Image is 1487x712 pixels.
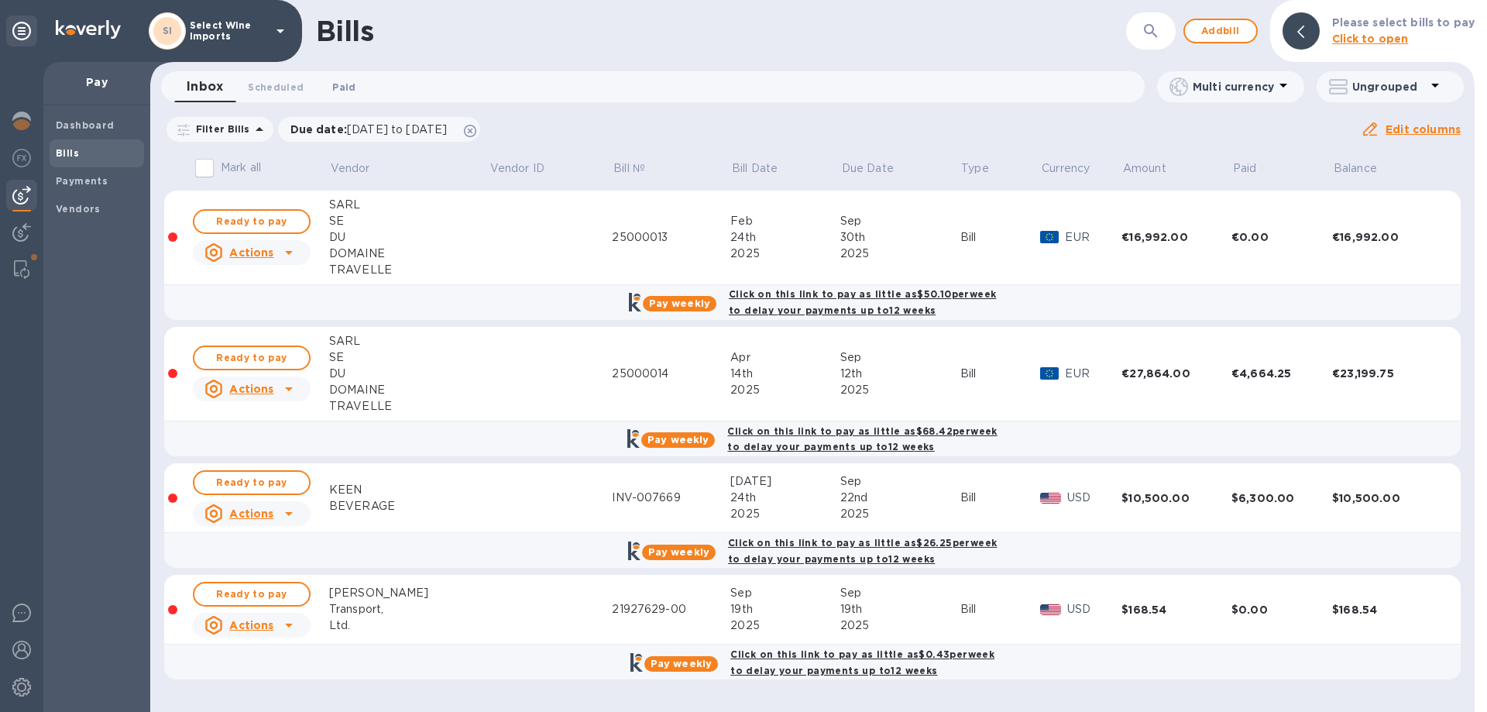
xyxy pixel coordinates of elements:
[1121,229,1231,245] div: €16,992.00
[56,147,79,159] b: Bills
[960,601,1041,617] div: Bill
[207,473,297,492] span: Ready to pay
[1231,229,1332,245] div: €0.00
[56,74,138,90] p: Pay
[329,229,489,246] div: DU
[332,79,355,95] span: Paid
[1067,601,1121,617] p: USD
[730,229,840,246] div: 24th
[960,366,1041,382] div: Bill
[278,117,481,142] div: Due date:[DATE] to [DATE]
[730,648,994,676] b: Click on this link to pay as little as $0.43 per week to delay your payments up to 12 weeks
[163,25,173,36] b: SI
[840,617,960,634] div: 2025
[1334,160,1377,177] p: Balance
[329,197,489,213] div: SARL
[329,482,489,498] div: KEEN
[1332,490,1441,506] div: $10,500.00
[840,473,960,490] div: Sep
[221,160,261,176] p: Mark all
[329,601,489,617] div: Transport,
[730,490,840,506] div: 24th
[193,470,311,495] button: Ready to pay
[730,213,840,229] div: Feb
[56,175,108,187] b: Payments
[728,537,997,565] b: Click on this link to pay as little as $26.25 per week to delay your payments up to 12 weeks
[331,160,390,177] span: Vendor
[6,15,37,46] div: Unpin categories
[613,160,645,177] p: Bill №
[1042,160,1090,177] p: Currency
[1332,229,1441,245] div: €16,992.00
[960,229,1041,246] div: Bill
[613,160,665,177] span: Bill №
[840,246,960,262] div: 2025
[329,213,489,229] div: SE
[961,160,989,177] p: Type
[840,349,960,366] div: Sep
[730,506,840,522] div: 2025
[730,382,840,398] div: 2025
[730,617,840,634] div: 2025
[612,229,730,246] div: 25000013
[840,382,960,398] div: 2025
[730,601,840,617] div: 19th
[329,349,489,366] div: SE
[647,434,709,445] b: Pay weekly
[329,585,489,601] div: [PERSON_NAME]
[1121,602,1231,617] div: $168.54
[56,119,115,131] b: Dashboard
[193,582,311,607] button: Ready to pay
[1334,160,1397,177] span: Balance
[840,213,960,229] div: Sep
[842,160,914,177] span: Due Date
[207,349,297,367] span: Ready to pay
[1332,16,1475,29] b: Please select bills to pay
[1233,160,1277,177] span: Paid
[329,382,489,398] div: DOMAINE
[840,490,960,506] div: 22nd
[329,366,489,382] div: DU
[347,123,447,136] span: [DATE] to [DATE]
[727,425,997,453] b: Click on this link to pay as little as $68.42 per week to delay your payments up to 12 weeks
[1332,366,1441,381] div: €23,199.75
[961,160,1009,177] span: Type
[1123,160,1166,177] p: Amount
[190,20,267,42] p: Select Wine Imports
[840,601,960,617] div: 19th
[207,212,297,231] span: Ready to pay
[1352,79,1426,95] p: Ungrouped
[730,246,840,262] div: 2025
[840,366,960,382] div: 12th
[329,262,489,278] div: TRAVELLE
[329,246,489,262] div: DOMAINE
[1183,19,1258,43] button: Addbill
[960,490,1041,506] div: Bill
[730,366,840,382] div: 14th
[331,160,370,177] p: Vendor
[193,346,311,370] button: Ready to pay
[649,298,710,309] b: Pay weekly
[1067,490,1121,506] p: USD
[730,585,840,601] div: Sep
[1193,79,1274,95] p: Multi currency
[248,79,304,95] span: Scheduled
[1040,493,1061,504] img: USD
[190,122,250,136] p: Filter Bills
[1123,160,1187,177] span: Amount
[651,658,712,669] b: Pay weekly
[490,160,565,177] span: Vendor ID
[729,288,996,316] b: Click on this link to pay as little as $50.10 per week to delay your payments up to 12 weeks
[290,122,455,137] p: Due date :
[648,546,709,558] b: Pay weekly
[612,366,730,382] div: 25000014
[229,619,273,631] u: Actions
[329,617,489,634] div: Ltd.
[1197,22,1244,40] span: Add bill
[732,160,778,177] p: Bill Date
[229,246,273,259] u: Actions
[1233,160,1257,177] p: Paid
[1121,366,1231,381] div: €27,864.00
[329,333,489,349] div: SARL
